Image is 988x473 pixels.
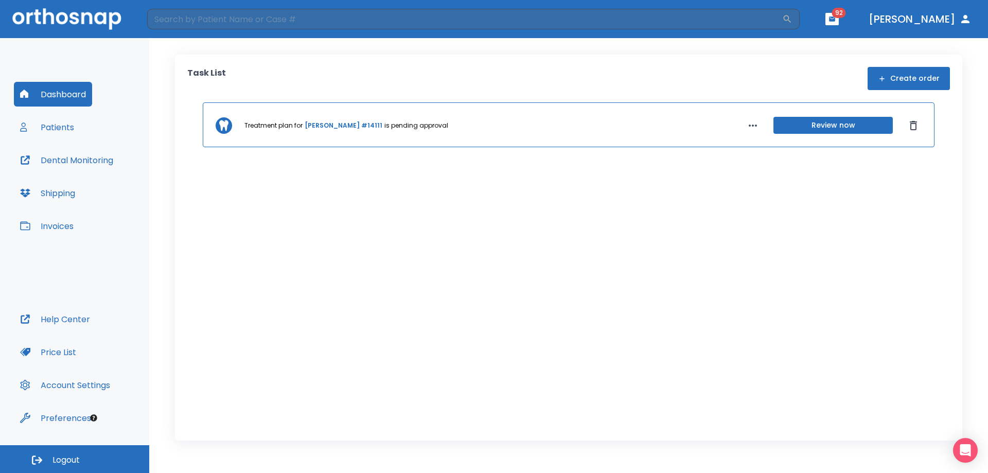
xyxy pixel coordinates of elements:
[14,406,97,430] button: Preferences
[14,82,92,107] button: Dashboard
[14,307,96,331] button: Help Center
[864,10,976,28] button: [PERSON_NAME]
[14,373,116,397] button: Account Settings
[905,117,922,134] button: Dismiss
[14,340,82,364] button: Price List
[89,413,98,423] div: Tooltip anchor
[14,181,81,205] button: Shipping
[147,9,782,29] input: Search by Patient Name or Case #
[305,121,382,130] a: [PERSON_NAME] #14111
[832,8,846,18] span: 92
[12,8,121,29] img: Orthosnap
[14,214,80,238] button: Invoices
[52,454,80,466] span: Logout
[868,67,950,90] button: Create order
[384,121,448,130] p: is pending approval
[14,115,80,139] button: Patients
[14,148,119,172] button: Dental Monitoring
[244,121,303,130] p: Treatment plan for
[187,67,226,90] p: Task List
[773,117,893,134] button: Review now
[953,438,978,463] div: Open Intercom Messenger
